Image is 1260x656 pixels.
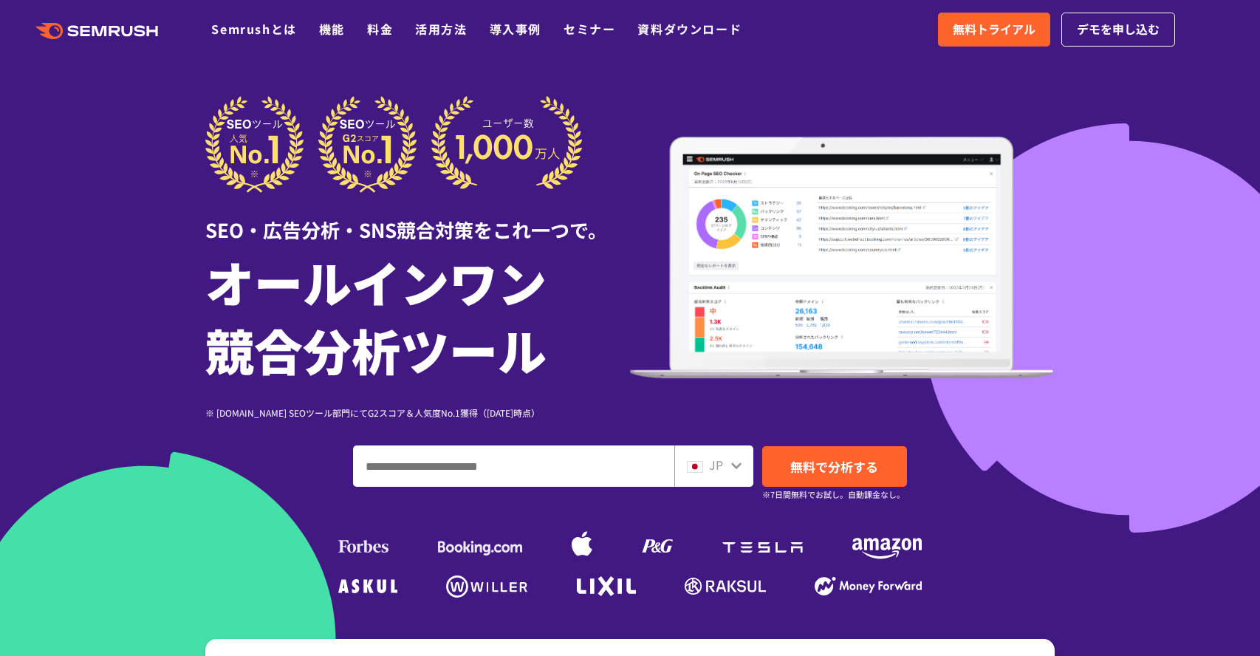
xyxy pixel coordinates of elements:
[1077,20,1160,39] span: デモを申し込む
[354,446,674,486] input: ドメイン、キーワードまたはURLを入力してください
[564,20,615,38] a: セミナー
[790,457,878,476] span: 無料で分析する
[211,20,296,38] a: Semrushとは
[953,20,1035,39] span: 無料トライアル
[205,406,630,420] div: ※ [DOMAIN_NAME] SEOツール部門にてG2スコア＆人気度No.1獲得（[DATE]時点）
[205,193,630,244] div: SEO・広告分析・SNS競合対策をこれ一つで。
[205,247,630,383] h1: オールインワン 競合分析ツール
[490,20,541,38] a: 導入事例
[415,20,467,38] a: 活用方法
[938,13,1050,47] a: 無料トライアル
[762,488,905,502] small: ※7日間無料でお試し。自動課金なし。
[319,20,345,38] a: 機能
[709,456,723,474] span: JP
[367,20,393,38] a: 料金
[1061,13,1175,47] a: デモを申し込む
[637,20,742,38] a: 資料ダウンロード
[762,446,907,487] a: 無料で分析する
